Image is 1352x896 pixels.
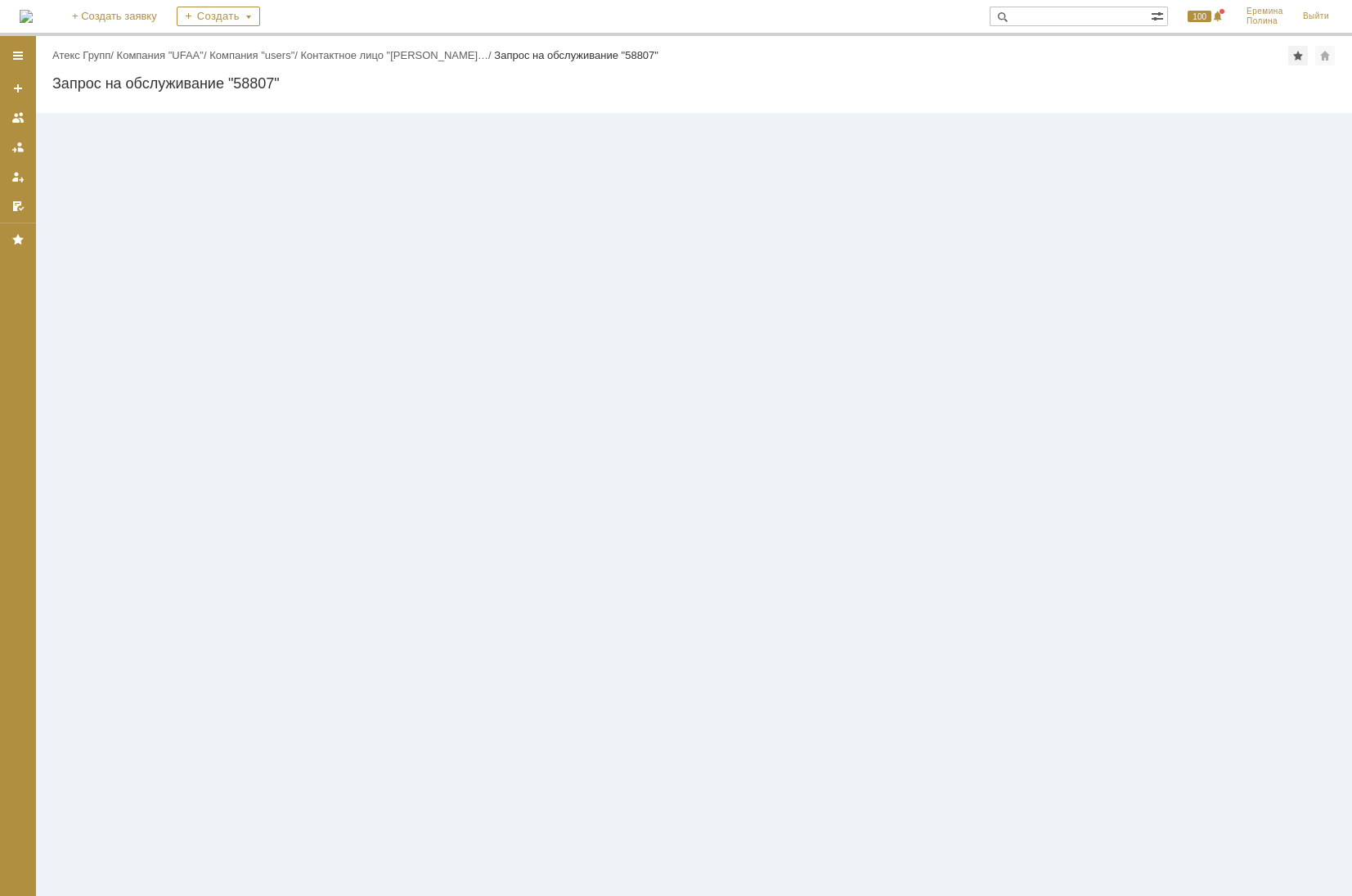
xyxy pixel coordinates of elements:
[5,105,31,131] a: Заявки на командах
[301,49,489,61] a: Контактное лицо "[PERSON_NAME]…
[1288,46,1308,65] div: Добавить в избранное
[209,49,300,61] div: /
[1246,16,1283,26] span: Полина
[177,7,260,26] div: Создать
[494,49,658,61] div: Запрос на обслуживание "58807"
[20,10,33,23] img: logo
[1188,11,1211,22] span: 100
[52,49,117,61] div: /
[5,75,31,101] a: Создать заявку
[5,193,31,219] a: Мои согласования
[5,164,31,190] a: Мои заявки
[1315,46,1335,65] div: Сделать домашней страницей
[1246,7,1283,16] span: Еремина
[1151,7,1167,23] span: Расширенный поиск
[20,10,33,23] a: Перейти на домашнюю страницу
[117,49,204,61] a: Компания "UFAA"
[52,49,110,61] a: Атекс Групп
[209,49,294,61] a: Компания "users"
[5,134,31,160] a: Заявки в моей ответственности
[117,49,210,61] div: /
[52,75,1336,92] div: Запрос на обслуживание "58807"
[301,49,495,61] div: /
